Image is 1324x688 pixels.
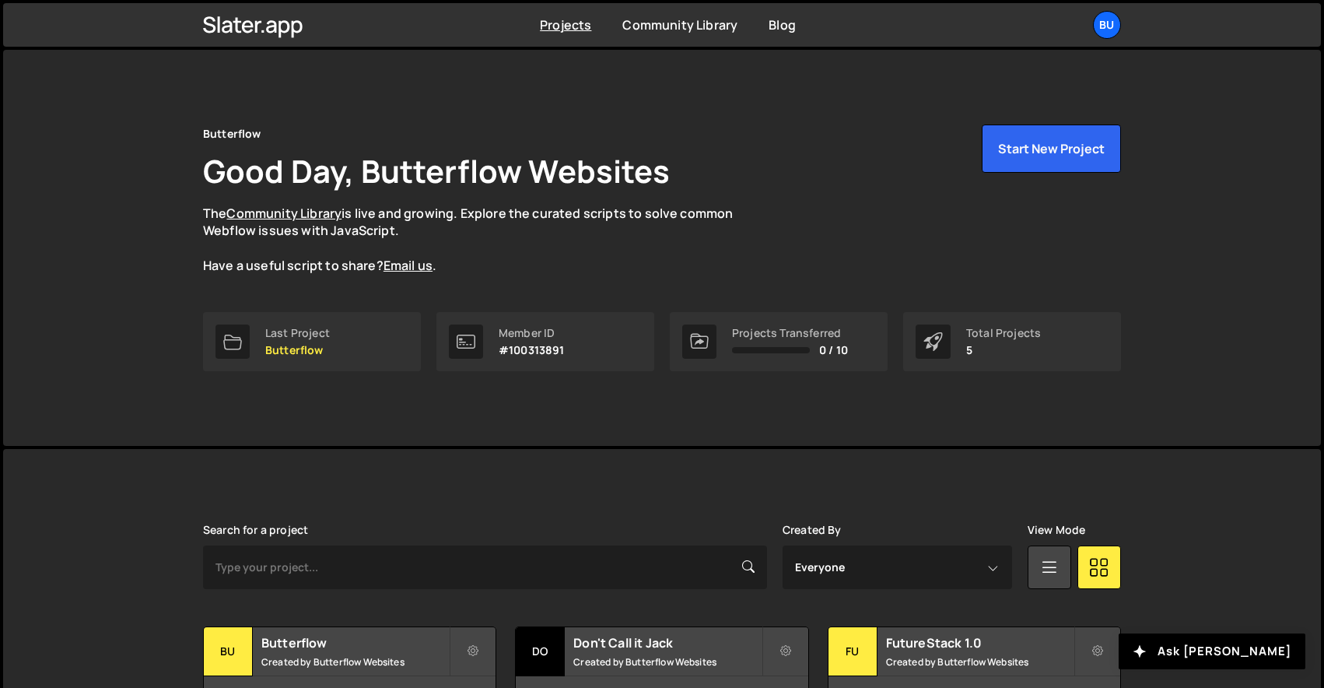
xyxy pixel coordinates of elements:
span: 0 / 10 [819,344,848,356]
p: Butterflow [265,344,330,356]
div: Do [516,627,565,676]
div: Last Project [265,327,330,339]
h2: FutureStack 1.0 [886,634,1074,651]
div: Butterflow [203,125,261,143]
label: View Mode [1028,524,1085,536]
a: Community Library [622,16,737,33]
p: The is live and growing. Explore the curated scripts to solve common Webflow issues with JavaScri... [203,205,763,275]
h2: Don't Call it Jack [573,634,761,651]
a: Email us [384,257,433,274]
a: Projects [540,16,591,33]
div: Fu [828,627,877,676]
div: Projects Transferred [732,327,848,339]
p: 5 [966,344,1041,356]
a: Community Library [226,205,342,222]
div: Member ID [499,327,565,339]
p: #100313891 [499,344,565,356]
label: Created By [783,524,842,536]
a: Last Project Butterflow [203,312,421,371]
label: Search for a project [203,524,308,536]
small: Created by Butterflow Websites [261,655,449,669]
a: Bu [1093,11,1121,39]
a: Blog [769,16,796,33]
h1: Good Day, Butterflow Websites [203,149,671,192]
small: Created by Butterflow Websites [886,655,1074,669]
div: Total Projects [966,327,1041,339]
button: Start New Project [982,125,1121,173]
button: Ask [PERSON_NAME] [1119,634,1305,669]
small: Created by Butterflow Websites [573,655,761,669]
input: Type your project... [203,546,767,589]
div: Bu [204,627,253,676]
h2: Butterflow [261,634,449,651]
